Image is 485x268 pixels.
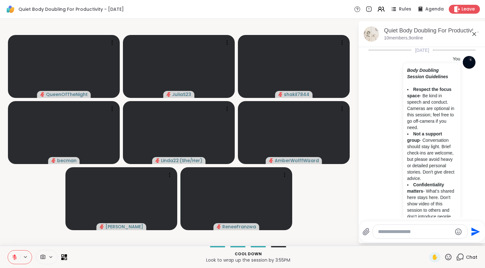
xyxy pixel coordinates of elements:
span: QueenOfTheNight [46,91,88,98]
button: Emoji picker [455,228,462,236]
span: [PERSON_NAME] [105,223,143,230]
strong: Confidentiality matters [407,182,444,194]
span: AmberWolffWizard [275,157,319,164]
span: JuliaS23 [172,91,191,98]
span: Leave [461,6,475,12]
span: audio-muted [155,158,160,163]
span: audio-muted [40,92,45,97]
img: https://sharewell-space-live.sfo3.digitaloceanspaces.com/user-generated/d7277878-0de6-43a2-a937-4... [463,56,475,69]
strong: Respect the focus space [407,87,452,98]
span: ( She/Her ) [179,157,202,164]
span: becman [57,157,77,164]
h4: You [453,56,460,62]
span: [DATE] [411,47,433,53]
span: audio-muted [100,224,104,229]
strong: Not a support group [407,131,442,143]
textarea: Type your message [378,229,452,235]
span: audio-muted [166,92,171,97]
span: shakil7844 [284,91,309,98]
span: Quiet Body Doubling For Productivity - [DATE] [18,6,124,12]
li: - Be kind in speech and conduct. Cameras are optional in this session; feel free to go off-camera... [407,86,456,131]
img: Quiet Body Doubling For Productivity - Monday, Oct 06 [364,26,379,42]
span: audio-muted [278,92,283,97]
span: ✋ [432,253,438,261]
span: Agenda [425,6,444,12]
li: - What’s shared here stays here. Don't show video of this session to others and don’t introduce p... [407,182,456,239]
div: Quiet Body Doubling For Productivity - [DATE] [384,27,481,35]
li: - Conversation should stay light. Brief check-ins are welcome, but please avoid heavy or detailed... [407,131,456,182]
span: Chat [466,254,477,260]
span: audio-muted [217,224,221,229]
span: audio-muted [51,158,56,163]
span: Rules [399,6,411,12]
p: Cool down [71,251,425,257]
span: audio-muted [269,158,273,163]
span: Linda22 [161,157,179,164]
p: Look to wrap up the session by 3:55PM [71,257,425,263]
button: Send [468,224,482,239]
img: ShareWell Logomark [5,4,16,15]
p: 10 members, 9 online [384,35,423,41]
strong: Body Doubling Session Guidelines [407,68,448,79]
span: ReneeFranzwa [222,223,256,230]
